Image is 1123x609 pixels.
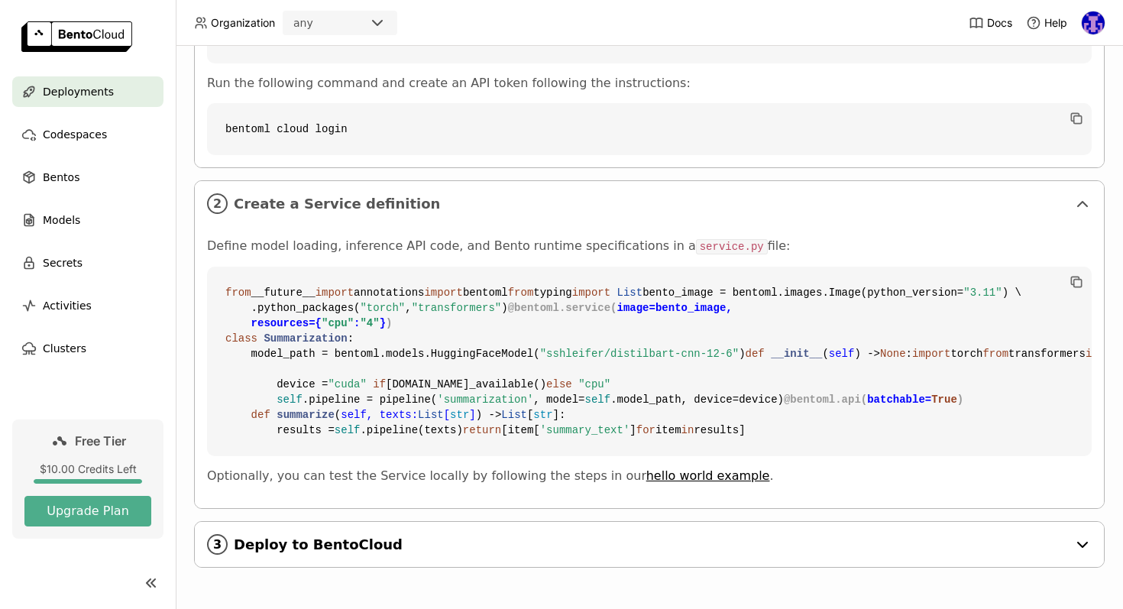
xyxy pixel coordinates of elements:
img: logo [21,21,132,52]
span: def [746,348,765,360]
span: self [277,394,303,406]
div: $10.00 Credits Left [24,462,151,476]
code: __future__ annotations bentoml typing bento_image = bentoml.images.Image(python_version= ) \ .pyt... [207,267,1092,456]
a: hello world example [646,468,770,483]
a: Clusters [12,333,163,364]
span: self [335,424,361,436]
span: self [585,394,611,406]
code: service.py [696,239,768,254]
span: "cpu" [578,378,610,390]
span: Deployments [43,83,114,101]
span: "cpu" [322,317,354,329]
input: Selected any. [315,16,316,31]
span: from [225,287,251,299]
span: Organization [211,16,275,30]
span: "sshleifer/distilbart-cnn-12-6" [540,348,739,360]
span: Activities [43,296,92,315]
span: for [636,424,655,436]
span: "cuda" [328,378,366,390]
span: None [880,348,906,360]
span: return [463,424,501,436]
span: class [225,332,257,345]
a: Secrets [12,248,163,278]
span: List [501,409,527,421]
p: Define model loading, inference API code, and Bento runtime specifications in a file: [207,238,1092,254]
code: bentoml cloud login [207,103,1092,155]
span: Bentos [43,168,79,186]
i: 3 [207,534,228,555]
span: "transformers" [412,302,502,314]
span: List [617,287,643,299]
span: Secrets [43,254,83,272]
a: Free Tier$10.00 Credits LeftUpgrade Plan [12,419,163,539]
img: Atif Ghogha [1082,11,1105,34]
span: import [424,287,462,299]
span: summarize [277,409,335,421]
i: 2 [207,193,228,214]
a: Models [12,205,163,235]
div: any [293,15,313,31]
span: Clusters [43,339,86,358]
a: Codespaces [12,119,163,150]
a: Docs [969,15,1012,31]
p: Optionally, you can test the Service locally by following the steps in our . [207,468,1092,484]
span: else [546,378,572,390]
span: import [316,287,354,299]
span: batchable= [867,394,957,406]
span: "torch" [360,302,405,314]
div: Help [1026,15,1067,31]
span: __init__ [771,348,822,360]
span: import [912,348,950,360]
span: from [508,287,534,299]
span: str [450,409,469,421]
button: Upgrade Plan [24,496,151,526]
span: Deploy to BentoCloud [234,536,1067,553]
span: Free Tier [75,433,126,449]
span: "3.11" [963,287,1002,299]
span: str [533,409,552,421]
span: if [373,378,386,390]
a: Deployments [12,76,163,107]
span: Summarization [264,332,347,345]
span: True [931,394,957,406]
span: Docs [987,16,1012,30]
p: Run the following command and create an API token following the instructions: [207,76,1092,91]
span: List [418,409,444,421]
span: Help [1044,16,1067,30]
div: 2Create a Service definition [195,181,1104,226]
a: Activities [12,290,163,321]
span: "4" [360,317,379,329]
a: Bentos [12,162,163,193]
span: self [829,348,855,360]
span: Models [43,211,80,229]
div: 3Deploy to BentoCloud [195,522,1104,567]
span: 'summary_text' [540,424,630,436]
span: Codespaces [43,125,107,144]
span: self, texts: [ ] [341,409,475,421]
span: 'summarization' [437,394,533,406]
span: from [982,348,1008,360]
span: def [251,409,270,421]
span: @bentoml.api( ) [784,394,963,406]
span: Create a Service definition [234,196,1067,212]
span: in [681,424,694,436]
span: import [572,287,610,299]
